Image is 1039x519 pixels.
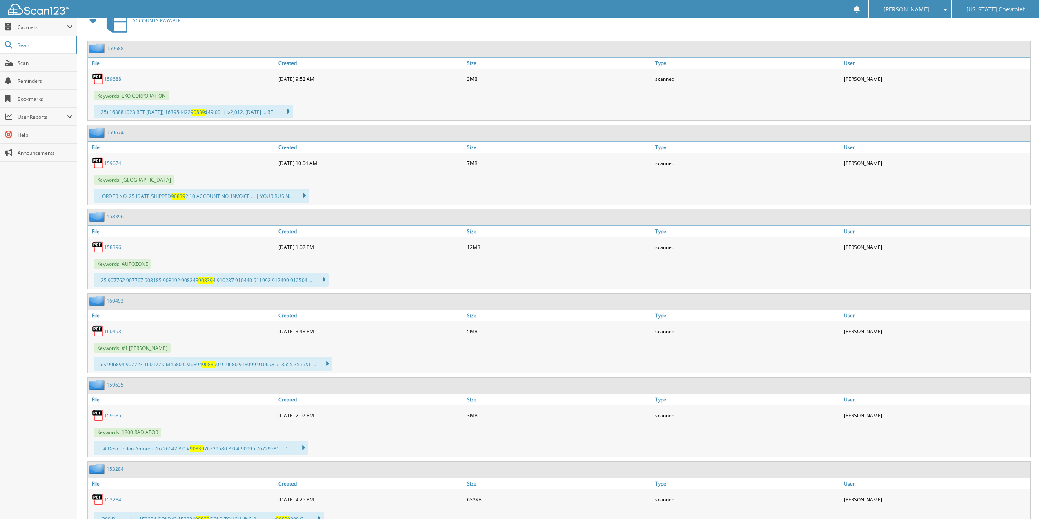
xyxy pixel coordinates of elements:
img: PDF.png [92,409,104,421]
div: ...25) 163881023 RET [DATE]) 163954422 $49.00 “| $2,012. [DATE] ... RE... [94,105,293,118]
a: 159688 [107,45,124,52]
a: Type [653,226,842,237]
div: 3MB [465,407,654,423]
span: Keywords: [GEOGRAPHIC_DATA] [94,175,174,185]
a: 159635 [107,381,124,388]
a: Type [653,394,842,405]
div: ... ORDER NO. 25 IDATE SHIPPED 2 10 ACCOUNT NO. INVOICE ... | YOUR BUSIN... [94,189,309,203]
div: [DATE] 3:48 PM [276,323,465,339]
span: Bookmarks [18,96,73,102]
span: 90839 [190,445,204,452]
span: Announcements [18,149,73,156]
a: Type [653,478,842,489]
a: Created [276,478,465,489]
span: 90839 [171,193,185,200]
a: Size [465,478,654,489]
img: PDF.png [92,157,104,169]
img: folder2.png [89,43,107,53]
span: User Reports [18,114,67,120]
div: [DATE] 1:02 PM [276,239,465,255]
a: Size [465,58,654,69]
div: [DATE] 9:52 AM [276,71,465,87]
a: ACCOUNTS PAYABLE [102,4,181,37]
span: Help [18,131,73,138]
img: folder2.png [89,127,107,138]
a: File [88,310,276,321]
img: PDF.png [92,325,104,337]
div: [PERSON_NAME] [842,239,1030,255]
span: Scan [18,60,73,67]
a: Created [276,142,465,153]
div: scanned [653,491,842,508]
div: .... # Description Amount 76726642 P.0.# 76729580 P.0.# 90995 76729581 ... 1... [94,441,308,455]
a: File [88,142,276,153]
span: Reminders [18,78,73,85]
div: 12MB [465,239,654,255]
div: 5MB [465,323,654,339]
img: folder2.png [89,296,107,306]
a: User [842,226,1030,237]
a: File [88,58,276,69]
a: User [842,58,1030,69]
div: [PERSON_NAME] [842,155,1030,171]
a: 160493 [107,297,124,304]
img: PDF.png [92,493,104,506]
img: folder2.png [89,212,107,222]
a: Created [276,226,465,237]
a: 159674 [104,160,121,167]
span: Cabinets [18,24,67,31]
span: [PERSON_NAME] [883,7,929,12]
a: User [842,310,1030,321]
a: Type [653,310,842,321]
div: scanned [653,407,842,423]
img: folder2.png [89,464,107,474]
span: Keywords: #1 [PERSON_NAME] [94,343,171,353]
a: 160493 [104,328,121,335]
a: Size [465,394,654,405]
a: File [88,394,276,405]
div: [PERSON_NAME] [842,491,1030,508]
img: PDF.png [92,73,104,85]
div: scanned [653,239,842,255]
a: 158396 [107,213,124,220]
div: [PERSON_NAME] [842,407,1030,423]
div: [DATE] 4:25 PM [276,491,465,508]
span: Keywords: AUTOZONE [94,259,151,269]
div: 7MB [465,155,654,171]
div: scanned [653,71,842,87]
div: ...25 907762 907767 908185 908192 908243 4 910237 910440 911992 912499 912504 ... [94,273,329,287]
a: 159688 [104,76,121,82]
iframe: Chat Widget [998,480,1039,519]
a: Size [465,310,654,321]
img: PDF.png [92,241,104,253]
div: 3MB [465,71,654,87]
span: 90839 [191,109,205,116]
a: 153284 [107,466,124,472]
a: Type [653,58,842,69]
a: 153284 [104,496,121,503]
a: User [842,478,1030,489]
a: Created [276,394,465,405]
div: [DATE] 10:04 AM [276,155,465,171]
span: 90839 [202,361,216,368]
a: Size [465,226,654,237]
a: User [842,142,1030,153]
a: File [88,226,276,237]
a: Size [465,142,654,153]
a: Created [276,310,465,321]
img: scan123-logo-white.svg [8,4,69,15]
div: scanned [653,323,842,339]
span: Search [18,42,71,49]
a: 159674 [107,129,124,136]
span: ACCOUNTS PAYABLE [132,17,181,24]
a: 158396 [104,244,121,251]
img: folder2.png [89,380,107,390]
div: [DATE] 2:07 PM [276,407,465,423]
a: Type [653,142,842,153]
div: 633KB [465,491,654,508]
span: Keywords: 1800 RADIATOR [94,428,161,437]
a: User [842,394,1030,405]
div: [PERSON_NAME] [842,71,1030,87]
div: scanned [653,155,842,171]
